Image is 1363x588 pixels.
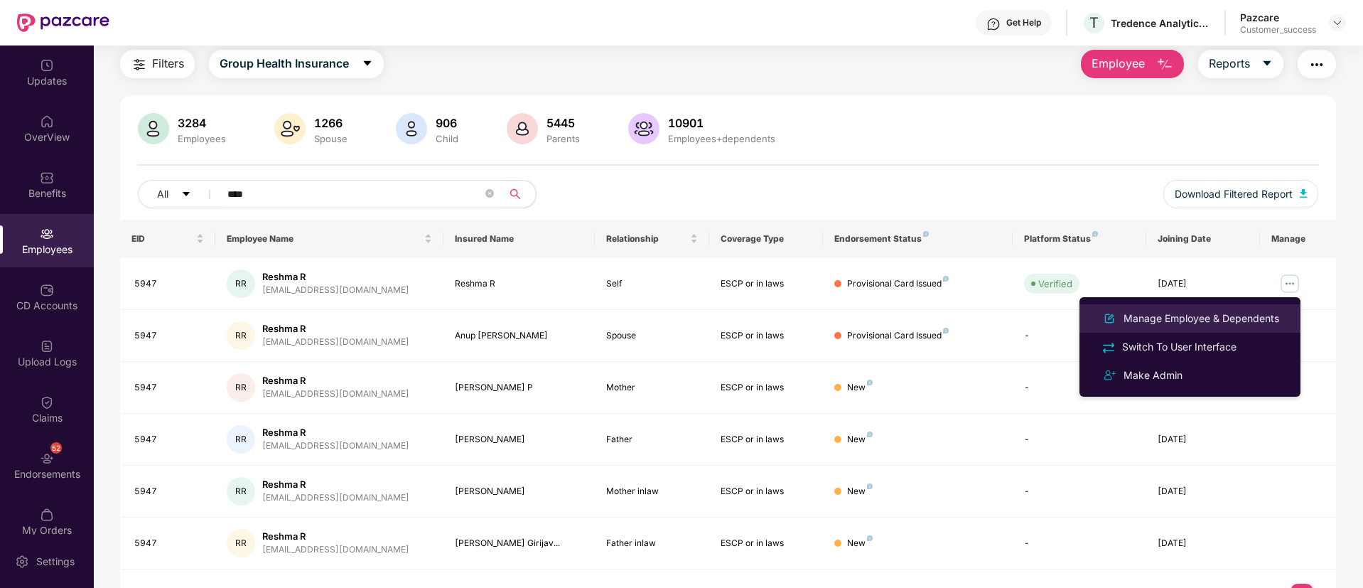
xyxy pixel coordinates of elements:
[1119,339,1239,355] div: Switch To User Interface
[1092,55,1145,73] span: Employee
[1092,231,1098,237] img: svg+xml;base64,PHN2ZyB4bWxucz0iaHR0cDovL3d3dy53My5vcmcvMjAwMC9zdmciIHdpZHRoPSI4IiBoZWlnaHQ9IjgiIH...
[721,277,812,291] div: ESCP or in laws
[1175,186,1293,202] span: Download Filtered Report
[40,58,54,73] img: svg+xml;base64,PHN2ZyBpZD0iVXBkYXRlZCIgeG1sbnM9Imh0dHA6Ly93d3cudzMub3JnLzIwMDAvc3ZnIiB3aWR0aD0iMj...
[40,395,54,410] img: svg+xml;base64,PHN2ZyBpZD0iQ2xhaW0iIHhtbG5zPSJodHRwOi8vd3d3LnczLm9yZy8yMDAwL3N2ZyIgd2lkdGg9IjIwIi...
[181,189,191,201] span: caret-down
[443,220,596,258] th: Insured Name
[1121,311,1282,326] div: Manage Employee & Dependents
[455,277,584,291] div: Reshma R
[262,284,409,297] div: [EMAIL_ADDRESS][DOMAIN_NAME]
[1006,17,1041,28] div: Get Help
[40,114,54,129] img: svg+xml;base64,PHN2ZyBpZD0iSG9tZSIgeG1sbnM9Imh0dHA6Ly93d3cudzMub3JnLzIwMDAvc3ZnIiB3aWR0aD0iMjAiIG...
[943,276,949,282] img: svg+xml;base64,PHN2ZyB4bWxucz0iaHR0cDovL3d3dy53My5vcmcvMjAwMC9zdmciIHdpZHRoPSI4IiBoZWlnaHQ9IjgiIH...
[40,508,54,522] img: svg+xml;base64,PHN2ZyBpZD0iTXlfT3JkZXJzIiBkYXRhLW5hbWU9Ik15IE9yZGVycyIgeG1sbnM9Imh0dHA6Ly93d3cudz...
[227,233,421,245] span: Employee Name
[227,321,255,350] div: RR
[595,220,709,258] th: Relationship
[1209,55,1250,73] span: Reports
[923,231,929,237] img: svg+xml;base64,PHN2ZyB4bWxucz0iaHR0cDovL3d3dy53My5vcmcvMjAwMC9zdmciIHdpZHRoPSI4IiBoZWlnaHQ9IjgiIH...
[1198,50,1283,78] button: Reportscaret-down
[455,433,584,447] div: [PERSON_NAME]
[721,485,812,498] div: ESCP or in laws
[507,113,538,144] img: svg+xml;base64,PHN2ZyB4bWxucz0iaHR0cDovL3d3dy53My5vcmcvMjAwMC9zdmciIHhtbG5zOnhsaW5rPSJodHRwOi8vd3...
[175,133,229,144] div: Employees
[209,50,384,78] button: Group Health Insurancecaret-down
[1013,310,1146,362] td: -
[1101,367,1118,384] img: svg+xml;base64,PHN2ZyB4bWxucz0iaHR0cDovL3d3dy53My5vcmcvMjAwMC9zdmciIHdpZHRoPSIyNCIgaGVpZ2h0PSIyNC...
[847,433,873,447] div: New
[1146,220,1260,258] th: Joining Date
[1013,466,1146,518] td: -
[1121,368,1185,383] div: Make Admin
[262,439,409,453] div: [EMAIL_ADDRESS][DOMAIN_NAME]
[485,189,494,198] span: close-circle
[215,220,443,258] th: Employee Name
[1261,58,1273,70] span: caret-down
[606,537,697,550] div: Father inlaw
[665,116,778,130] div: 10901
[1278,272,1301,295] img: manageButton
[628,113,659,144] img: svg+xml;base64,PHN2ZyB4bWxucz0iaHR0cDovL3d3dy53My5vcmcvMjAwMC9zdmciIHhtbG5zOnhsaW5rPSJodHRwOi8vd3...
[1158,277,1249,291] div: [DATE]
[433,116,461,130] div: 906
[943,328,949,333] img: svg+xml;base64,PHN2ZyB4bWxucz0iaHR0cDovL3d3dy53My5vcmcvMjAwMC9zdmciIHdpZHRoPSI4IiBoZWlnaHQ9IjgiIH...
[1158,485,1249,498] div: [DATE]
[847,329,949,343] div: Provisional Card Issued
[721,381,812,395] div: ESCP or in laws
[262,336,409,349] div: [EMAIL_ADDRESS][DOMAIN_NAME]
[1089,14,1099,31] span: T
[220,55,349,73] span: Group Health Insurance
[17,14,109,32] img: New Pazcare Logo
[131,56,148,73] img: svg+xml;base64,PHN2ZyB4bWxucz0iaHR0cDovL3d3dy53My5vcmcvMjAwMC9zdmciIHdpZHRoPSIyNCIgaGVpZ2h0PSIyNC...
[134,485,204,498] div: 5947
[134,381,204,395] div: 5947
[867,432,873,437] img: svg+xml;base64,PHN2ZyB4bWxucz0iaHR0cDovL3d3dy53My5vcmcvMjAwMC9zdmciIHdpZHRoPSI4IiBoZWlnaHQ9IjgiIH...
[138,113,169,144] img: svg+xml;base64,PHN2ZyB4bWxucz0iaHR0cDovL3d3dy53My5vcmcvMjAwMC9zdmciIHhtbG5zOnhsaW5rPSJodHRwOi8vd3...
[227,269,255,298] div: RR
[157,186,168,202] span: All
[262,426,409,439] div: Reshma R
[847,277,949,291] div: Provisional Card Issued
[1158,537,1249,550] div: [DATE]
[867,483,873,489] img: svg+xml;base64,PHN2ZyB4bWxucz0iaHR0cDovL3d3dy53My5vcmcvMjAwMC9zdmciIHdpZHRoPSI4IiBoZWlnaHQ9IjgiIH...
[1156,56,1173,73] img: svg+xml;base64,PHN2ZyB4bWxucz0iaHR0cDovL3d3dy53My5vcmcvMjAwMC9zdmciIHhtbG5zOnhsaW5rPSJodHRwOi8vd3...
[606,485,697,498] div: Mother inlaw
[262,387,409,401] div: [EMAIL_ADDRESS][DOMAIN_NAME]
[709,220,823,258] th: Coverage Type
[311,133,350,144] div: Spouse
[274,113,306,144] img: svg+xml;base64,PHN2ZyB4bWxucz0iaHR0cDovL3d3dy53My5vcmcvMjAwMC9zdmciIHhtbG5zOnhsaW5rPSJodHRwOi8vd3...
[311,116,350,130] div: 1266
[131,233,193,245] span: EID
[120,50,195,78] button: Filters
[606,233,686,245] span: Relationship
[867,380,873,385] img: svg+xml;base64,PHN2ZyB4bWxucz0iaHR0cDovL3d3dy53My5vcmcvMjAwMC9zdmciIHdpZHRoPSI4IiBoZWlnaHQ9IjgiIH...
[721,433,812,447] div: ESCP or in laws
[1081,50,1184,78] button: Employee
[455,537,584,550] div: [PERSON_NAME] Girijav...
[32,555,79,569] div: Settings
[1158,433,1249,447] div: [DATE]
[40,283,54,297] img: svg+xml;base64,PHN2ZyBpZD0iQ0RfQWNjb3VudHMiIGRhdGEtbmFtZT0iQ0QgQWNjb3VudHMiIHhtbG5zPSJodHRwOi8vd3...
[1038,277,1072,291] div: Verified
[15,555,29,569] img: svg+xml;base64,PHN2ZyBpZD0iU2V0dGluZy0yMHgyMCIgeG1sbnM9Imh0dHA6Ly93d3cudzMub3JnLzIwMDAvc3ZnIiB3aW...
[1260,220,1336,258] th: Manage
[1013,362,1146,414] td: -
[262,478,409,491] div: Reshma R
[1308,56,1325,73] img: svg+xml;base64,PHN2ZyB4bWxucz0iaHR0cDovL3d3dy53My5vcmcvMjAwMC9zdmciIHdpZHRoPSIyNCIgaGVpZ2h0PSIyNC...
[606,277,697,291] div: Self
[847,485,873,498] div: New
[1111,16,1210,30] div: Tredence Analytics Solutions Private Limited
[1240,24,1316,36] div: Customer_success
[847,381,873,395] div: New
[120,220,215,258] th: EID
[721,329,812,343] div: ESCP or in laws
[1024,233,1134,245] div: Platform Status
[834,233,1001,245] div: Endorsement Status
[986,17,1001,31] img: svg+xml;base64,PHN2ZyBpZD0iSGVscC0zMngzMiIgeG1sbnM9Imh0dHA6Ly93d3cudzMub3JnLzIwMDAvc3ZnIiB3aWR0aD...
[40,451,54,466] img: svg+xml;base64,PHN2ZyBpZD0iRW5kb3JzZW1lbnRzIiB4bWxucz0iaHR0cDovL3d3dy53My5vcmcvMjAwMC9zdmciIHdpZH...
[40,339,54,353] img: svg+xml;base64,PHN2ZyBpZD0iVXBsb2FkX0xvZ3MiIGRhdGEtbmFtZT0iVXBsb2FkIExvZ3MiIHhtbG5zPSJodHRwOi8vd3...
[1332,17,1343,28] img: svg+xml;base64,PHN2ZyBpZD0iRHJvcGRvd24tMzJ4MzIiIHhtbG5zPSJodHRwOi8vd3d3LnczLm9yZy8yMDAwL3N2ZyIgd2...
[606,329,697,343] div: Spouse
[40,171,54,185] img: svg+xml;base64,PHN2ZyBpZD0iQmVuZWZpdHMiIHhtbG5zPSJodHRwOi8vd3d3LnczLm9yZy8yMDAwL3N2ZyIgd2lkdGg9Ij...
